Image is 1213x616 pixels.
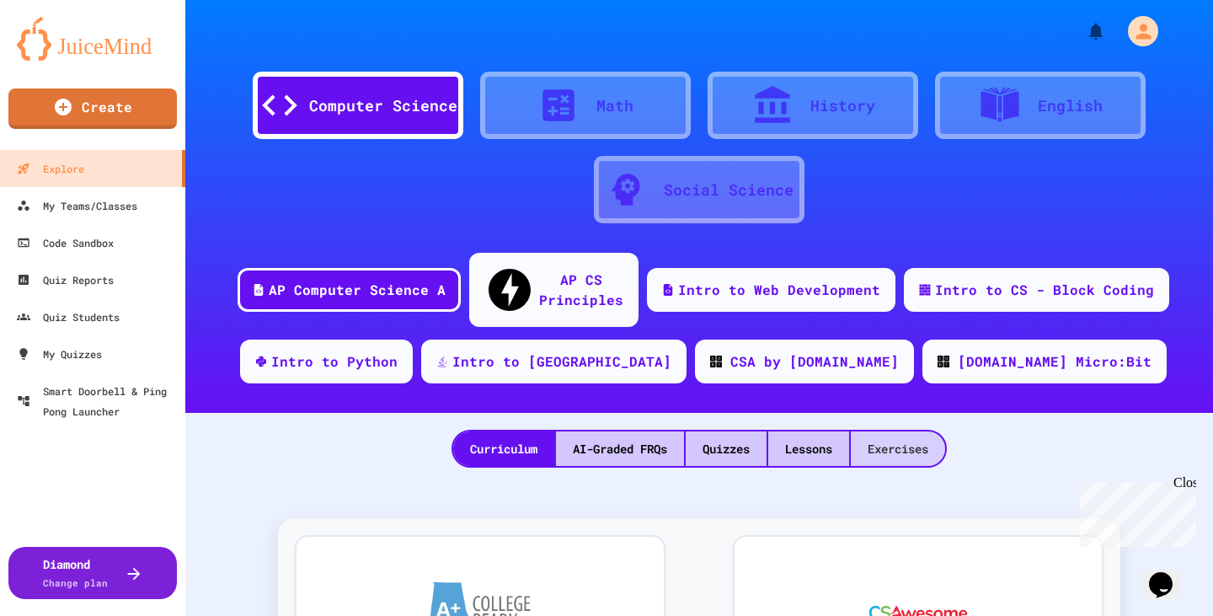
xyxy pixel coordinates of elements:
div: English [1038,94,1103,117]
div: Curriculum [453,431,554,466]
div: Lessons [768,431,849,466]
div: My Account [1110,12,1162,51]
img: logo-orange.svg [17,17,168,61]
div: [DOMAIN_NAME] Micro:Bit [958,351,1152,372]
div: AI-Graded FRQs [556,431,684,466]
div: AP CS Principles [539,270,623,310]
div: My Notifications [1055,17,1110,46]
div: My Teams/Classes [17,196,137,216]
div: History [810,94,875,117]
div: Social Science [664,179,794,201]
div: Intro to CS - Block Coding [935,280,1154,300]
div: Code Sandbox [17,233,114,253]
img: CODE_logo_RGB.png [710,356,722,367]
div: Chat with us now!Close [7,7,116,107]
div: Diamond [43,555,108,591]
div: Exercises [851,431,945,466]
div: Quizzes [686,431,767,466]
div: My Quizzes [17,344,102,364]
div: Intro to Python [271,351,398,372]
div: Quiz Reports [17,270,114,290]
iframe: chat widget [1073,475,1196,547]
div: Quiz Students [17,307,120,327]
span: Change plan [43,576,108,589]
div: Smart Doorbell & Ping Pong Launcher [17,381,179,421]
div: Intro to [GEOGRAPHIC_DATA] [452,351,671,372]
div: Explore [17,158,84,179]
div: Intro to Web Development [678,280,880,300]
div: Computer Science [309,94,457,117]
div: CSA by [DOMAIN_NAME] [730,351,899,372]
div: Math [596,94,633,117]
img: CODE_logo_RGB.png [938,356,949,367]
button: DiamondChange plan [8,547,177,599]
div: AP Computer Science A [269,280,446,300]
a: Create [8,88,177,129]
iframe: chat widget [1142,549,1196,599]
